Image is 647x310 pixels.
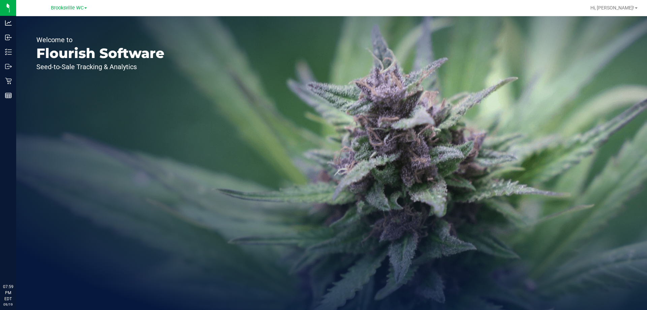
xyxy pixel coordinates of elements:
p: Flourish Software [36,47,164,60]
span: Hi, [PERSON_NAME]! [590,5,634,10]
inline-svg: Inventory [5,49,12,55]
p: 09/19 [3,302,13,307]
inline-svg: Retail [5,78,12,84]
span: Brooksville WC [51,5,84,11]
inline-svg: Outbound [5,63,12,70]
p: Welcome to [36,36,164,43]
inline-svg: Reports [5,92,12,99]
inline-svg: Inbound [5,34,12,41]
inline-svg: Analytics [5,20,12,26]
p: Seed-to-Sale Tracking & Analytics [36,63,164,70]
p: 07:59 PM EDT [3,284,13,302]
